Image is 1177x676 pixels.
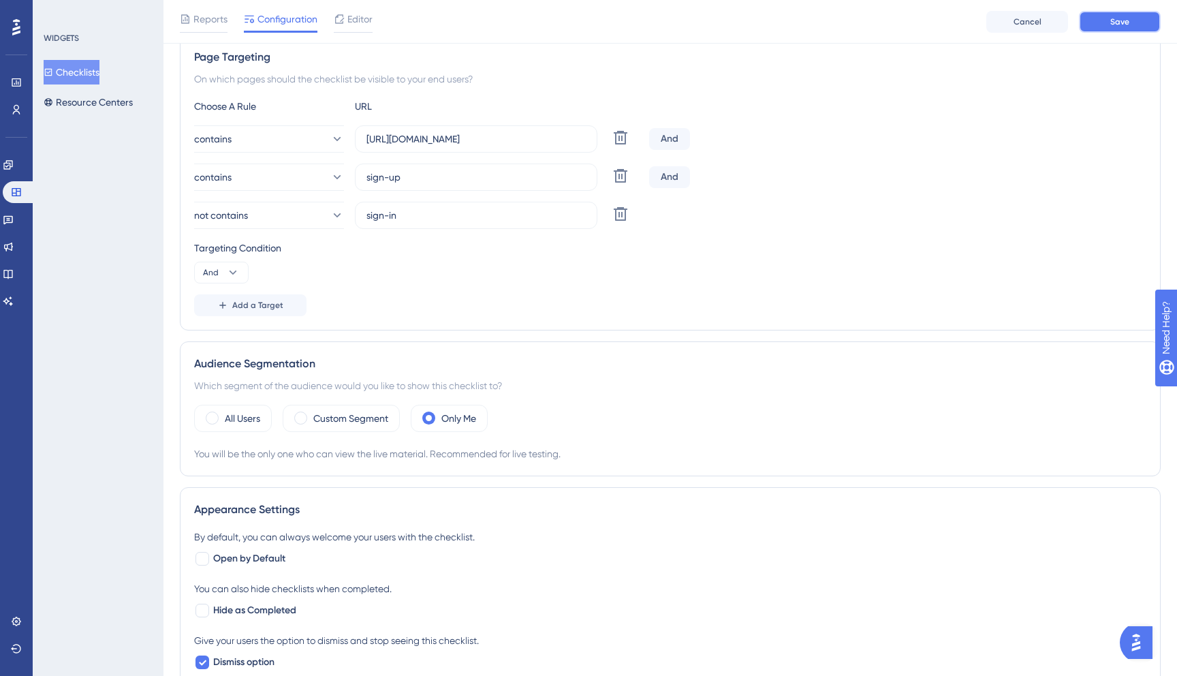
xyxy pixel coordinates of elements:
span: not contains [194,207,248,224]
button: not contains [194,202,344,229]
div: Choose A Rule [194,98,344,114]
span: And [203,267,219,278]
span: Hide as Completed [213,602,296,619]
div: Which segment of the audience would you like to show this checklist to? [194,378,1146,394]
span: Add a Target [232,300,283,311]
span: Editor [347,11,373,27]
div: On which pages should the checklist be visible to your end users? [194,71,1146,87]
div: And [649,128,690,150]
iframe: UserGuiding AI Assistant Launcher [1120,622,1161,663]
button: And [194,262,249,283]
button: Add a Target [194,294,307,316]
button: Save [1079,11,1161,33]
button: Checklists [44,60,99,84]
div: And [649,166,690,188]
div: URL [355,98,505,114]
div: Targeting Condition [194,240,1146,256]
span: Open by Default [213,551,285,567]
div: Audience Segmentation [194,356,1146,372]
span: Need Help? [32,3,85,20]
div: You will be the only one who can view the live material. Recommended for live testing. [194,446,1146,462]
span: Cancel [1014,16,1041,27]
div: WIDGETS [44,33,79,44]
button: contains [194,125,344,153]
span: contains [194,131,232,147]
div: Give your users the option to dismiss and stop seeing this checklist. [194,632,1146,649]
input: yourwebsite.com/path [366,132,586,147]
div: Page Targeting [194,49,1146,65]
span: Dismiss option [213,654,274,671]
div: Appearance Settings [194,502,1146,518]
button: contains [194,164,344,191]
span: Reports [193,11,227,27]
input: yourwebsite.com/path [366,170,586,185]
span: contains [194,169,232,185]
div: You can also hide checklists when completed. [194,581,1146,597]
label: Only Me [441,410,476,427]
span: Save [1110,16,1129,27]
button: Cancel [986,11,1068,33]
label: Custom Segment [313,410,388,427]
div: By default, you can always welcome your users with the checklist. [194,529,1146,545]
button: Resource Centers [44,90,133,114]
span: Configuration [257,11,317,27]
label: All Users [225,410,260,427]
input: yourwebsite.com/path [366,208,586,223]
